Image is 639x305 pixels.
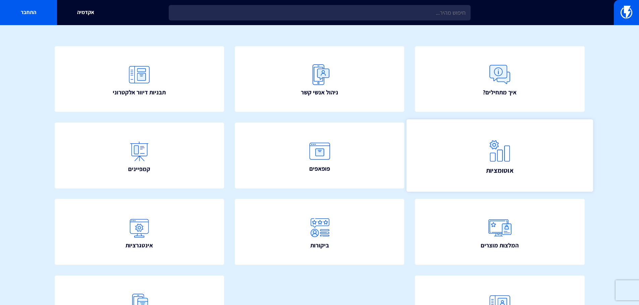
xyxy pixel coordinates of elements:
[55,199,224,265] a: אינטגרציות
[235,46,405,112] a: ניהול אנשי קשר
[486,165,514,175] span: אוטומציות
[55,46,224,112] a: תבניות דיוור אלקטרוני
[415,46,585,112] a: איך מתחילים?
[309,164,330,173] span: פופאפים
[483,88,517,97] span: איך מתחילים?
[235,199,405,265] a: ביקורות
[301,88,338,97] span: ניהול אנשי קשר
[235,123,405,188] a: פופאפים
[310,241,329,250] span: ביקורות
[128,165,150,173] span: קמפיינים
[55,123,224,188] a: קמפיינים
[415,199,585,265] a: המלצות מוצרים
[169,5,471,20] input: חיפוש מהיר...
[125,241,153,250] span: אינטגרציות
[481,241,519,250] span: המלצות מוצרים
[113,88,166,97] span: תבניות דיוור אלקטרוני
[407,119,593,192] a: אוטומציות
